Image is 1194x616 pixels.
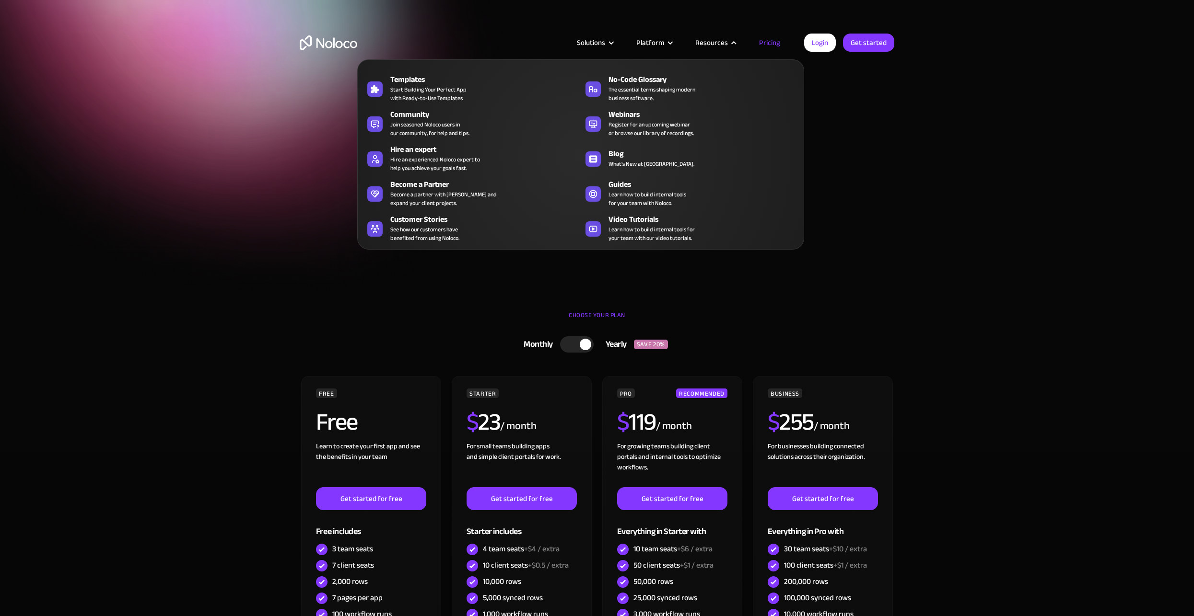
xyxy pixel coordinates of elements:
div: 10,000 rows [483,576,521,587]
span: Learn how to build internal tools for your team with our video tutorials. [609,225,695,242]
div: 4 team seats [483,544,560,554]
div: 50 client seats [633,560,714,570]
div: STARTER [467,388,499,398]
div: BUSINESS [768,388,802,398]
span: What's New at [GEOGRAPHIC_DATA]. [609,160,694,168]
a: Hire an expertHire an experienced Noloco expert tohelp you achieve your goals fast. [363,142,581,174]
a: Customer StoriesSee how our customers havebenefited from using Noloco. [363,212,581,244]
div: 7 pages per app [332,593,383,603]
span: $ [768,399,780,445]
div: Platform [624,36,683,49]
div: Monthly [512,337,560,352]
a: CommunityJoin seasoned Noloco users inour community, for help and tips. [363,107,581,139]
div: No-Code Glossary [609,74,803,85]
div: Free includes [316,510,426,541]
a: Get started for free [617,487,727,510]
div: Starter includes [467,510,577,541]
h1: Flexible Pricing Designed for Business [300,81,894,139]
a: Video TutorialsLearn how to build internal tools foryour team with our video tutorials. [581,212,799,244]
div: Yearly [594,337,634,352]
div: Solutions [577,36,605,49]
a: GuidesLearn how to build internal toolsfor your team with Noloco. [581,177,799,209]
a: No-Code GlossaryThe essential terms shaping modernbusiness software. [581,72,799,104]
div: Learn to create your first app and see the benefits in your team ‍ [316,441,426,487]
span: Register for an upcoming webinar or browse our library of recordings. [609,120,694,137]
span: +$6 / extra [677,542,713,556]
div: Guides [609,179,803,190]
div: 7 client seats [332,560,374,570]
span: Learn how to build internal tools for your team with Noloco. [609,190,686,207]
div: For businesses building connected solutions across their organization. ‍ [768,441,878,487]
div: / month [500,419,536,434]
a: Login [804,34,836,52]
div: Video Tutorials [609,214,803,225]
h2: 119 [617,410,656,434]
div: CHOOSE YOUR PLAN [300,308,894,332]
div: Customer Stories [390,214,585,225]
span: $ [617,399,629,445]
a: WebinarsRegister for an upcoming webinaror browse our library of recordings. [581,107,799,139]
div: 200,000 rows [784,576,828,587]
span: +$0.5 / extra [528,558,569,572]
div: / month [656,419,692,434]
div: Platform [636,36,664,49]
div: / month [814,419,850,434]
span: Join seasoned Noloco users in our community, for help and tips. [390,120,469,137]
div: Webinars [609,109,803,120]
span: $ [467,399,479,445]
div: 100 client seats [784,560,867,570]
a: Get started [843,34,894,52]
span: See how our customers have benefited from using Noloco. [390,225,459,242]
div: Resources [695,36,728,49]
div: For growing teams building client portals and internal tools to optimize workflows. [617,441,727,487]
a: TemplatesStart Building Your Perfect Appwith Ready-to-Use Templates [363,72,581,104]
h2: Grow your business at any stage with tiered pricing plans that fit your needs. [300,148,894,177]
div: Hire an expert [390,144,585,155]
div: FREE [316,388,337,398]
div: For small teams building apps and simple client portals for work. ‍ [467,441,577,487]
div: Blog [609,148,803,160]
span: +$10 / extra [829,542,867,556]
span: +$4 / extra [524,542,560,556]
div: 10 team seats [633,544,713,554]
a: Get started for free [768,487,878,510]
span: +$1 / extra [680,558,714,572]
div: Resources [683,36,747,49]
div: 3 team seats [332,544,373,554]
span: Start Building Your Perfect App with Ready-to-Use Templates [390,85,467,103]
h2: 23 [467,410,501,434]
div: Everything in Starter with [617,510,727,541]
span: The essential terms shaping modern business software. [609,85,695,103]
div: 5,000 synced rows [483,593,543,603]
div: Hire an experienced Noloco expert to help you achieve your goals fast. [390,155,480,172]
div: 10 client seats [483,560,569,570]
span: +$1 / extra [833,558,867,572]
a: home [300,35,357,50]
h2: 255 [768,410,814,434]
a: Become a PartnerBecome a partner with [PERSON_NAME] andexpand your client projects. [363,177,581,209]
div: Templates [390,74,585,85]
div: 25,000 synced rows [633,593,697,603]
div: SAVE 20% [634,340,668,349]
div: 2,000 rows [332,576,368,587]
div: 50,000 rows [633,576,673,587]
div: Community [390,109,585,120]
div: Become a partner with [PERSON_NAME] and expand your client projects. [390,190,497,207]
div: Everything in Pro with [768,510,878,541]
div: RECOMMENDED [676,388,727,398]
h2: Free [316,410,358,434]
a: Get started for free [316,487,426,510]
div: 30 team seats [784,544,867,554]
nav: Resources [357,46,804,250]
div: PRO [617,388,635,398]
a: Pricing [747,36,792,49]
a: Get started for free [467,487,577,510]
div: Become a Partner [390,179,585,190]
div: Solutions [565,36,624,49]
a: BlogWhat's New at [GEOGRAPHIC_DATA]. [581,142,799,174]
div: 100,000 synced rows [784,593,851,603]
